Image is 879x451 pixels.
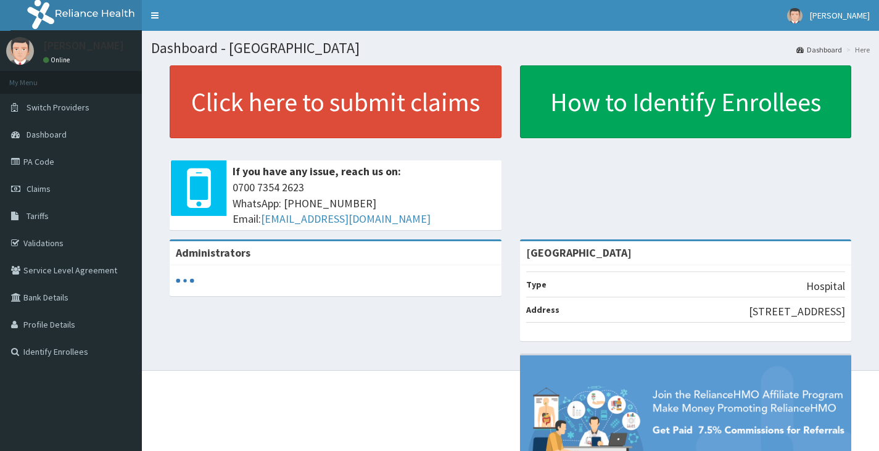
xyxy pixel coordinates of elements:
p: Hospital [806,278,845,294]
a: Click here to submit claims [170,65,501,138]
p: [STREET_ADDRESS] [749,304,845,320]
span: Switch Providers [27,102,89,113]
span: [PERSON_NAME] [810,10,870,21]
span: Dashboard [27,129,67,140]
b: Address [526,304,559,315]
h1: Dashboard - [GEOGRAPHIC_DATA] [151,40,870,56]
a: Dashboard [796,44,842,55]
p: [PERSON_NAME] [43,40,124,51]
a: [EMAIL_ADDRESS][DOMAIN_NAME] [261,212,431,226]
span: Claims [27,183,51,194]
a: How to Identify Enrollees [520,65,852,138]
strong: [GEOGRAPHIC_DATA] [526,246,632,260]
b: Type [526,279,547,290]
b: Administrators [176,246,250,260]
span: Tariffs [27,210,49,221]
img: User Image [6,37,34,65]
a: Online [43,56,73,64]
span: 0700 7354 2623 WhatsApp: [PHONE_NUMBER] Email: [233,180,495,227]
img: User Image [787,8,803,23]
b: If you have any issue, reach us on: [233,164,401,178]
svg: audio-loading [176,271,194,290]
li: Here [843,44,870,55]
